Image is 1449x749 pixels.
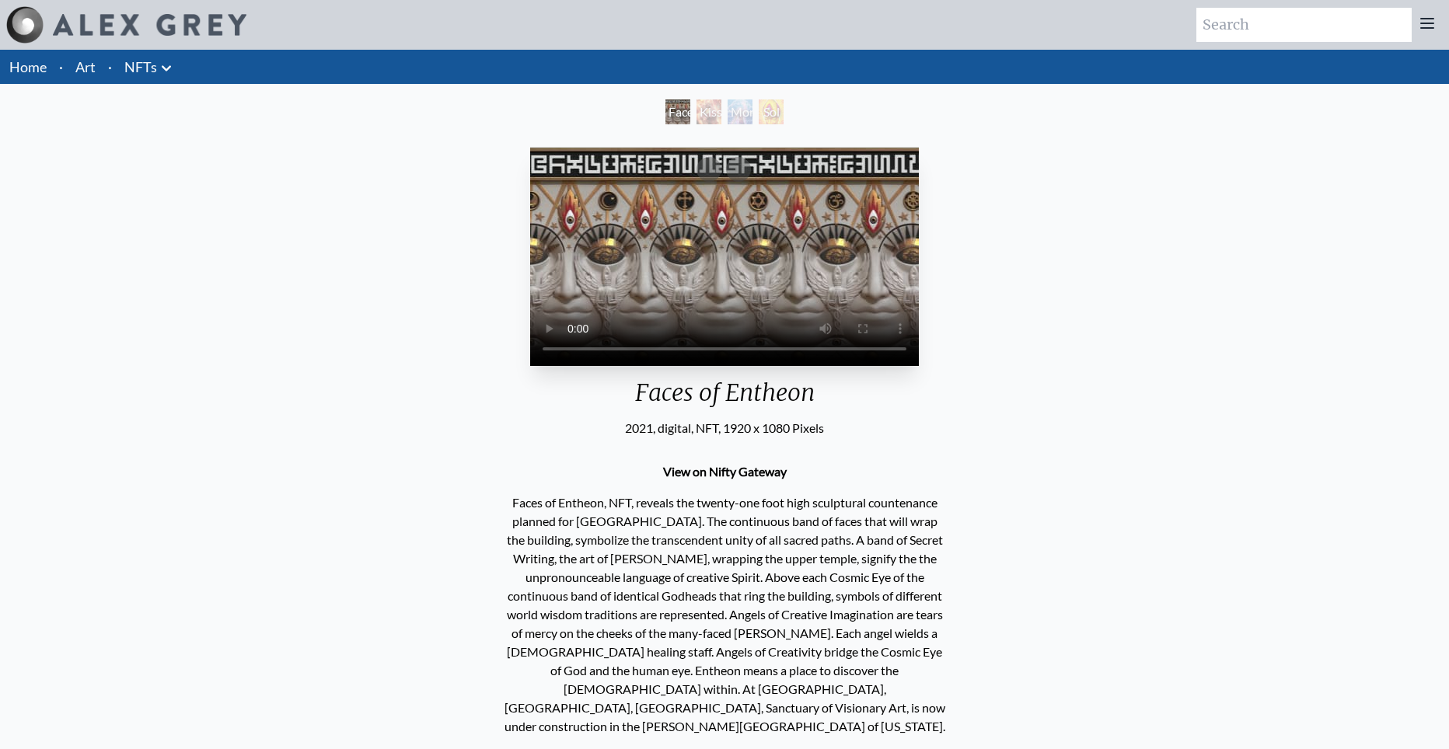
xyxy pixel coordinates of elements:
div: Kissing [697,99,721,124]
a: View on Nifty Gateway [663,464,787,479]
input: Search [1196,8,1412,42]
a: NFTs [124,56,157,78]
li: · [53,50,69,84]
div: Sol Invictus [759,99,784,124]
div: Faces of Entheon [665,99,690,124]
div: Monochord [728,99,752,124]
video: Your browser does not support the video tag. [530,148,919,366]
a: Home [9,58,47,75]
div: 2021, digital, NFT, 1920 x 1080 Pixels [530,419,919,437]
li: · [102,50,118,84]
div: Faces of Entheon [530,378,919,419]
a: Art [75,56,96,78]
p: Faces of Entheon, NFT, reveals the twenty-one foot high sculptural countenance planned for [GEOGR... [504,487,946,742]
